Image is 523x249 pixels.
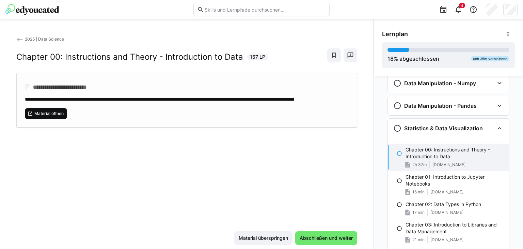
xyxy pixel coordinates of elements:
h3: Statistics & Data Visualization [404,125,483,132]
span: Abschließen und weiter [299,235,354,241]
p: Chapter 02: Data Types in Python [406,201,481,208]
div: 68h 35m verbleibend [471,56,509,61]
input: Skills und Lernpfade durchsuchen… [204,6,326,13]
span: 18 [387,55,394,62]
span: 4 [461,3,463,8]
span: [DOMAIN_NAME] [430,189,463,195]
a: 2025 | Data Science [16,36,64,42]
div: % abgeschlossen [387,55,439,63]
span: 17 min [412,210,425,215]
span: 2025 | Data Science [25,36,64,42]
span: Lernplan [382,30,408,38]
span: 157 LP [250,54,265,60]
span: Material öffnen [34,111,64,116]
p: Chapter 03: Introduction to Libraries and Data Management [406,221,504,235]
span: 16 min [412,189,425,195]
h2: Chapter 00: Instructions and Theory - Introduction to Data [16,52,243,62]
span: [DOMAIN_NAME] [430,210,463,215]
span: 2h 37m [412,162,427,167]
span: [DOMAIN_NAME] [430,237,463,243]
span: Material überspringen [238,235,289,241]
h3: Data Manipulation - Pandas [404,102,477,109]
span: [DOMAIN_NAME] [432,162,465,167]
button: Material überspringen [234,231,292,245]
h3: Data Manipulation - Numpy [404,80,476,87]
button: Abschließen und weiter [295,231,357,245]
span: 21 min [412,237,425,243]
p: Chapter 00: Instructions and Theory - Introduction to Data [406,146,504,160]
p: Chapter 01: Introduction to Jupyter Notebooks [406,174,504,187]
button: Material öffnen [25,108,67,119]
